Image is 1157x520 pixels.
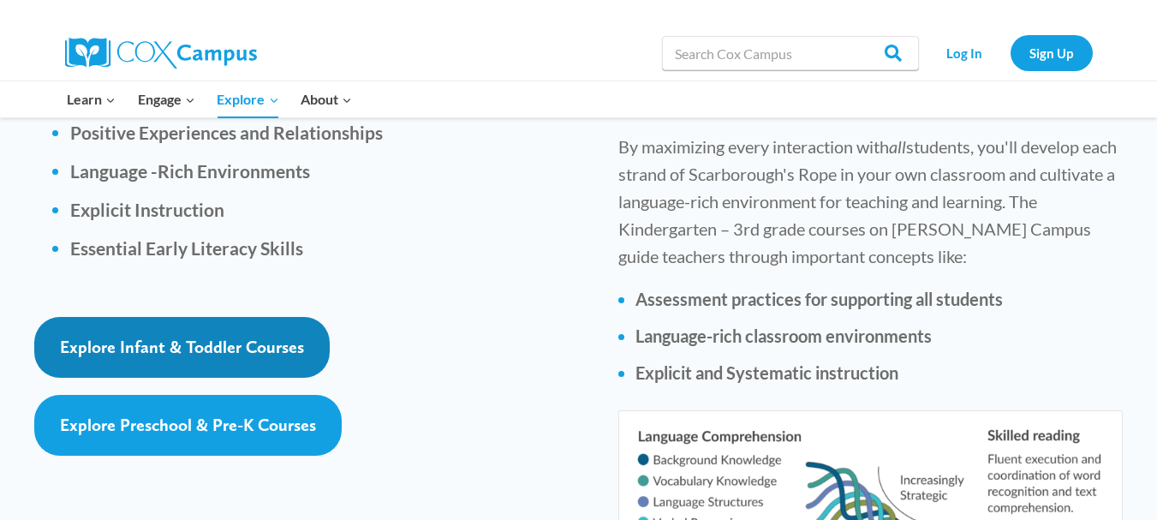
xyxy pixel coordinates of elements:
nav: Secondary Navigation [927,35,1093,70]
nav: Primary Navigation [57,81,363,117]
b: Essential Early Literacy Skills [70,237,303,259]
strong: Explicit and Systematic instruction [635,362,898,383]
input: Search Cox Campus [662,36,919,70]
p: By maximizing every interaction with students, you'll develop each strand of Scarborough's Rope i... [618,133,1123,270]
span: Explore Infant & Toddler Courses [60,337,304,357]
button: Child menu of About [289,81,363,117]
b: Language -Rich Environments [70,160,310,182]
i: all [889,136,906,157]
span: Explore Preschool & Pre-K Courses [60,415,316,435]
b: Positive Experiences and Relationships [70,122,383,143]
a: Sign Up [1011,35,1093,70]
a: Explore Infant & Toddler Courses [34,317,330,378]
button: Child menu of Engage [127,81,206,117]
strong: Assessment practices for supporting all students [635,289,1003,309]
b: Explicit Instruction [70,199,224,220]
a: Explore Preschool & Pre-K Courses [34,395,342,456]
strong: Language-rich classroom environments [635,326,932,346]
a: Log In [927,35,1002,70]
img: Cox Campus [65,38,257,69]
button: Child menu of Learn [57,81,128,117]
button: Child menu of Explore [206,81,290,117]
